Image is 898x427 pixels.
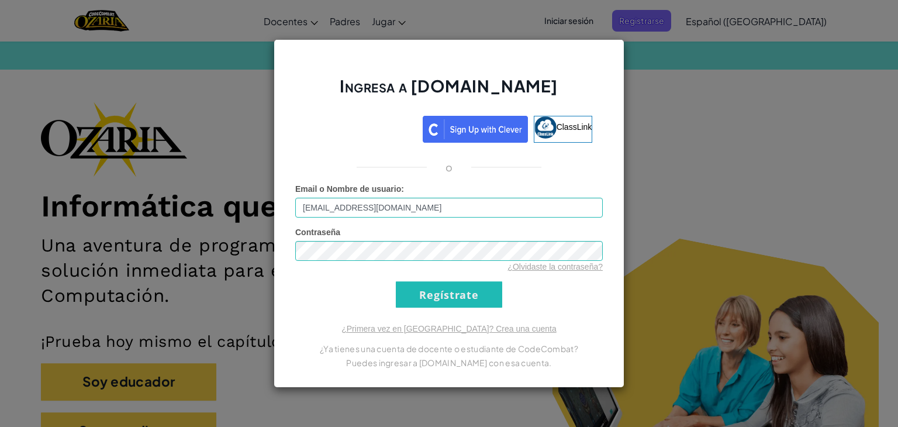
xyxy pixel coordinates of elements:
[396,281,502,308] input: Regístrate
[295,356,603,370] p: Puedes ingresar a [DOMAIN_NAME] con esa cuenta.
[557,122,592,132] span: ClassLink
[507,262,603,271] a: ¿Olvidaste la contraseña?
[295,75,603,109] h2: Ingresa a [DOMAIN_NAME]
[445,160,453,174] p: o
[295,183,404,195] label: :
[295,184,401,194] span: Email o Nombre de usuario
[295,342,603,356] p: ¿Ya tienes una cuenta de docente o estudiante de CodeCombat?
[300,115,423,140] iframe: Botón de Acceder con Google
[341,324,557,333] a: ¿Primera vez en [GEOGRAPHIC_DATA]? Crea una cuenta
[423,116,528,143] img: clever_sso_button@2x.png
[534,116,557,139] img: classlink-logo-small.png
[295,228,340,237] span: Contraseña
